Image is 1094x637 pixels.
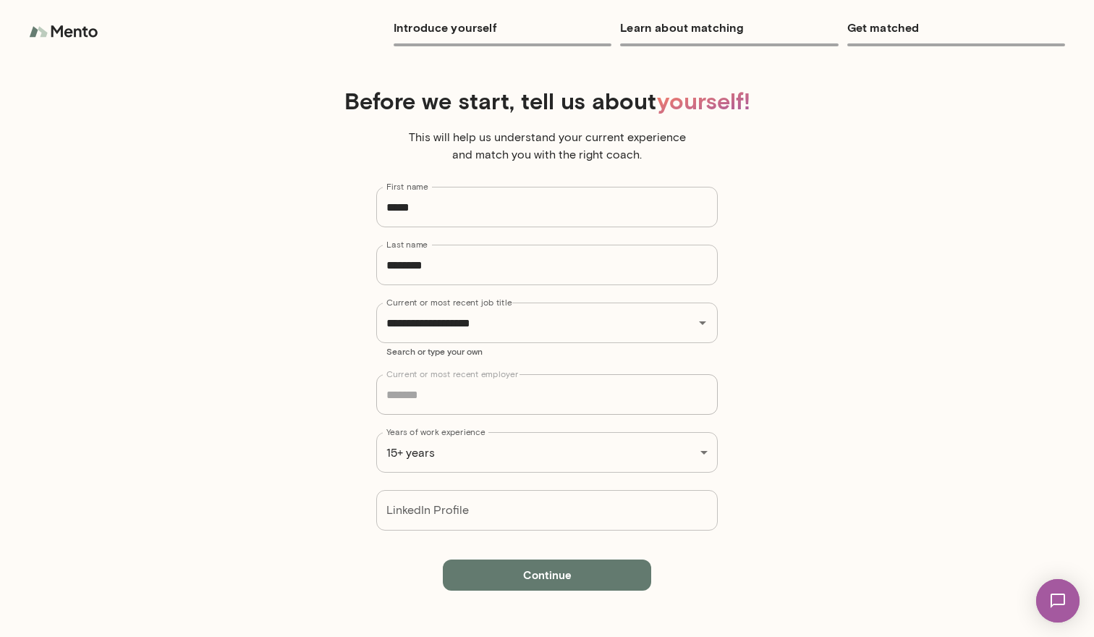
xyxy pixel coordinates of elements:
img: logo [29,17,101,46]
h6: Introduce yourself [394,17,611,38]
h6: Get matched [847,17,1065,38]
label: Current or most recent employer [386,368,518,380]
h6: Learn about matching [620,17,838,38]
button: Open [692,313,713,333]
div: 15+ years [376,432,718,473]
h4: Before we start, tell us about [124,87,970,114]
p: Search or type your own [386,345,708,357]
label: Last name [386,238,428,250]
label: Years of work experience [386,426,485,438]
span: yourself! [657,86,750,114]
p: This will help us understand your current experience and match you with the right coach. [402,129,692,164]
button: Continue [443,560,651,590]
label: First name [386,180,428,193]
label: Current or most recent job title [386,296,512,308]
